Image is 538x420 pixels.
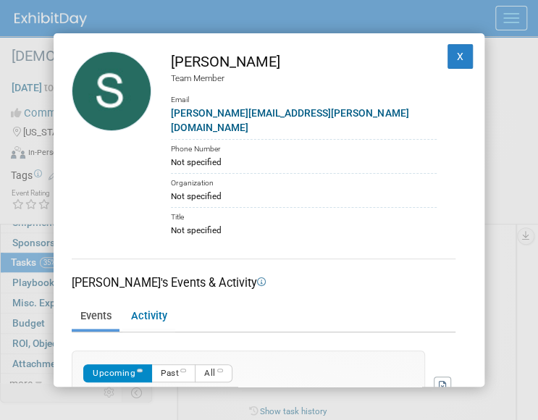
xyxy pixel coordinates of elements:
[171,173,436,190] div: Organization
[72,304,119,329] a: Events
[171,207,436,224] div: Title
[171,139,436,156] div: Phone Number
[122,304,175,329] a: Activity
[83,364,152,382] button: Upcoming
[447,44,474,69] button: X
[171,156,436,169] div: Not specified
[72,274,455,291] div: [PERSON_NAME]'s Events & Activity
[171,72,436,85] div: Team Member
[171,107,408,133] a: [PERSON_NAME][EMAIL_ADDRESS][PERSON_NAME][DOMAIN_NAME]
[195,364,232,382] button: All
[171,190,436,203] div: Not specified
[171,224,436,237] div: Not specified
[171,85,436,106] div: Email
[151,364,196,382] button: Past
[72,51,151,131] img: Samantha Klein
[171,51,436,72] div: [PERSON_NAME]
